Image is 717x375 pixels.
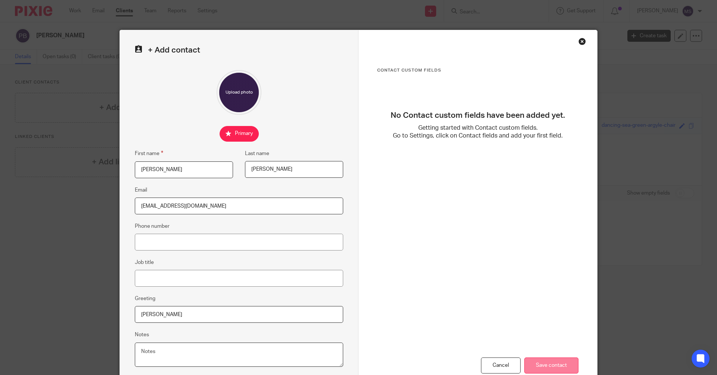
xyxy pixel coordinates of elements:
input: e.g. Dear Mrs. Appleseed or Hi Sam [135,306,343,323]
h3: Contact Custom fields [377,67,578,73]
h2: + Add contact [135,45,343,55]
p: Getting started with Contact custom fields. Go to Settings, click on Contact fields and add your ... [377,124,578,140]
div: Close this dialog window [578,38,586,45]
label: Email [135,186,147,194]
label: Greeting [135,295,155,302]
h3: No Contact custom fields have been added yet. [377,111,578,120]
label: Last name [245,150,269,157]
div: Cancel [481,357,521,374]
label: First name [135,149,163,158]
label: Notes [135,331,149,338]
label: Phone number [135,223,170,230]
input: Save contact [524,357,578,374]
label: Job title [135,259,154,266]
